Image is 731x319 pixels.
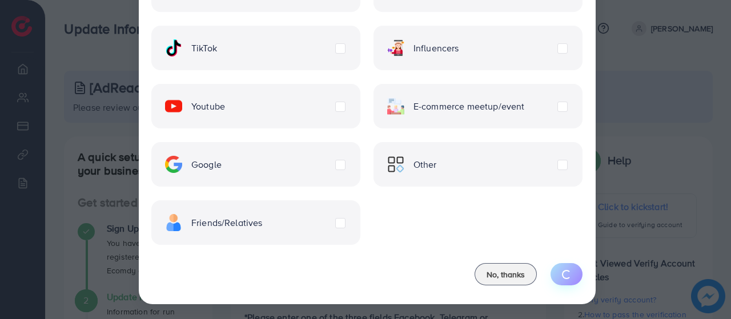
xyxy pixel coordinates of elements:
span: Friends/Relatives [191,216,263,229]
span: TikTok [191,42,217,55]
img: ic-freind.8e9a9d08.svg [165,214,182,231]
span: E-commerce meetup/event [413,100,525,113]
img: ic-tiktok.4b20a09a.svg [165,39,182,56]
img: ic-google.5bdd9b68.svg [165,156,182,173]
span: Influencers [413,42,459,55]
span: Youtube [191,100,225,113]
img: ic-other.99c3e012.svg [387,156,404,173]
img: ic-influencers.a620ad43.svg [387,39,404,56]
span: No, thanks [487,269,525,280]
button: No, thanks [475,263,537,285]
img: ic-youtube.715a0ca2.svg [165,98,182,115]
span: Other [413,158,437,171]
img: ic-ecommerce.d1fa3848.svg [387,98,404,115]
span: Google [191,158,222,171]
